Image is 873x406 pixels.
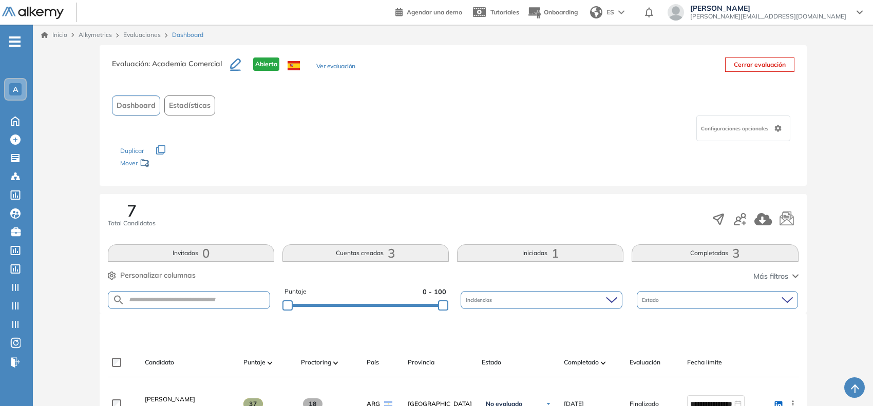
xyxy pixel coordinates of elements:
img: [missing "en.ARROW_ALT" translation] [268,361,273,364]
span: Provincia [408,358,434,367]
button: Dashboard [112,95,160,115]
span: [PERSON_NAME] [690,4,846,12]
span: Configuraciones opcionales [701,125,770,132]
span: 7 [127,202,137,219]
span: Estadísticas [169,100,211,111]
i: - [9,41,21,43]
span: Proctoring [301,358,331,367]
span: Agendar una demo [407,8,462,16]
img: Logo [2,7,64,20]
span: Candidato [145,358,174,367]
button: Cerrar evaluación [725,57,794,72]
span: Incidencias [466,296,494,304]
span: Puntaje [243,358,265,367]
span: Estado [482,358,501,367]
button: Cuentas creadas3 [282,244,449,262]
a: Agendar una demo [395,5,462,17]
span: ES [606,8,614,17]
div: Mover [120,154,223,173]
span: Duplicar [120,147,144,154]
span: Estado [642,296,661,304]
span: Fecha límite [687,358,722,367]
img: world [590,6,602,18]
span: Puntaje [284,287,307,297]
span: País [367,358,379,367]
span: Personalizar columnas [120,270,196,281]
img: ESP [288,61,300,70]
span: Más filtros [753,271,788,282]
span: [PERSON_NAME][EMAIL_ADDRESS][DOMAIN_NAME] [690,12,846,21]
span: Onboarding [544,8,578,16]
span: Dashboard [172,30,203,40]
button: Ver evaluación [316,62,355,72]
span: Completado [564,358,599,367]
span: Tutoriales [490,8,519,16]
span: : Academia Comercial [148,59,222,68]
span: A [13,85,18,93]
img: [missing "en.ARROW_ALT" translation] [601,361,606,364]
div: Configuraciones opcionales [696,115,790,141]
h3: Evaluación [112,57,230,79]
a: Inicio [41,30,67,40]
button: Estadísticas [164,95,215,115]
a: [PERSON_NAME] [145,395,235,404]
img: arrow [618,10,624,14]
span: Alkymetrics [79,31,112,38]
button: Personalizar columnas [108,270,196,281]
img: SEARCH_ALT [112,294,125,306]
div: Incidencias [461,291,622,309]
button: Onboarding [527,2,578,24]
div: Estado [637,291,799,309]
span: Total Candidatos [108,219,156,228]
a: Evaluaciones [123,31,161,38]
button: Completadas3 [632,244,798,262]
span: Evaluación [630,358,660,367]
button: Más filtros [753,271,799,282]
span: Dashboard [117,100,156,111]
span: [PERSON_NAME] [145,395,195,403]
span: 0 - 100 [423,287,446,297]
button: Invitados0 [108,244,274,262]
img: [missing "en.ARROW_ALT" translation] [333,361,338,364]
button: Iniciadas1 [457,244,623,262]
span: Abierta [253,57,279,71]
